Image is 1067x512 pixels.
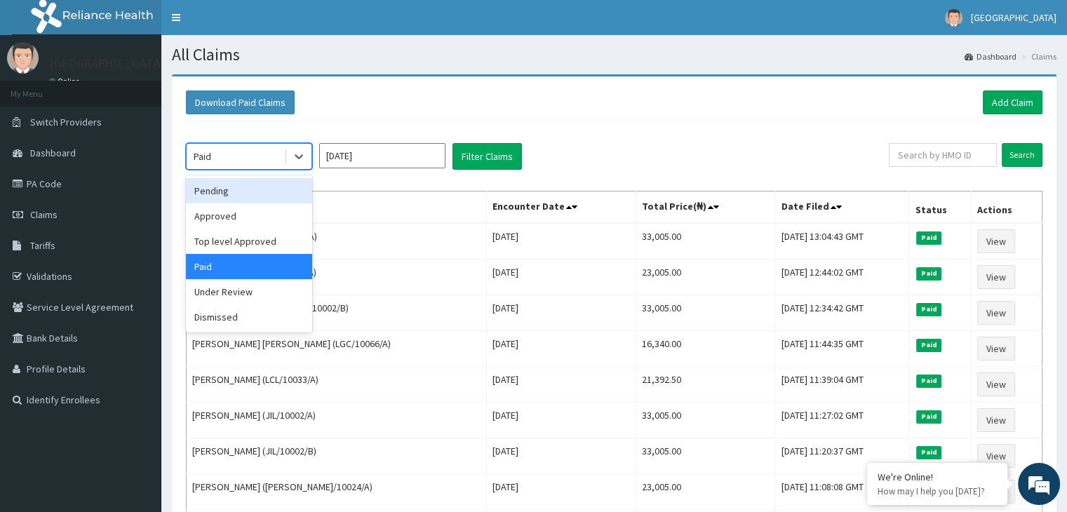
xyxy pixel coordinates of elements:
div: Approved [186,203,312,229]
td: Winner [PERSON_NAME] (YNI/10002/B) [187,295,487,331]
td: 33,005.00 [636,403,775,438]
th: Total Price(₦) [636,191,775,224]
td: [DATE] 11:44:35 GMT [775,331,909,367]
td: [DATE] 13:04:43 GMT [775,223,909,260]
button: Filter Claims [452,143,522,170]
span: Paid [916,303,941,316]
td: 33,005.00 [636,295,775,331]
input: Search by HMO ID [889,143,997,167]
th: Status [909,191,971,224]
button: Download Paid Claims [186,90,295,114]
div: Chat with us now [73,79,236,97]
a: Online [49,76,83,86]
div: Top level Approved [186,229,312,254]
span: We're online! [81,162,194,304]
td: [DATE] [486,223,636,260]
a: View [977,265,1015,289]
img: User Image [7,42,39,74]
th: Date Filed [775,191,909,224]
span: Paid [916,410,941,423]
td: [DATE] [486,474,636,510]
textarea: Type your message and hit 'Enter' [7,353,267,403]
td: [DATE] [486,295,636,331]
span: Switch Providers [30,116,102,128]
a: View [977,408,1015,432]
a: View [977,229,1015,253]
span: Tariffs [30,239,55,252]
a: View [977,444,1015,468]
h1: All Claims [172,46,1056,64]
th: Encounter Date [486,191,636,224]
td: [DATE] [486,367,636,403]
td: [DATE] 11:08:08 GMT [775,474,909,510]
img: User Image [945,9,962,27]
td: 21,392.50 [636,367,775,403]
th: Name [187,191,487,224]
input: Search [1002,143,1042,167]
td: 16,340.00 [636,331,775,367]
input: Select Month and Year [319,143,445,168]
p: [GEOGRAPHIC_DATA] [49,57,165,69]
td: [DATE] 11:27:02 GMT [775,403,909,438]
span: [GEOGRAPHIC_DATA] [971,11,1056,24]
li: Claims [1018,50,1056,62]
div: Dismissed [186,304,312,330]
td: [DATE] 12:34:42 GMT [775,295,909,331]
div: Under Review [186,279,312,304]
a: Add Claim [983,90,1042,114]
td: 33,005.00 [636,223,775,260]
td: [PERSON_NAME] (PIT/10137/A) [187,260,487,295]
div: Paid [194,149,211,163]
span: Paid [916,231,941,244]
span: Paid [916,375,941,387]
td: [DATE] [486,331,636,367]
td: [DATE] 11:20:37 GMT [775,438,909,474]
td: [DATE] [486,403,636,438]
td: [DATE] 12:44:02 GMT [775,260,909,295]
span: Paid [916,446,941,459]
td: [PERSON_NAME] [PERSON_NAME] (LGC/10066/A) [187,331,487,367]
td: [PERSON_NAME] (LCL/10033/A) [187,367,487,403]
td: [PERSON_NAME] ([PERSON_NAME]/10024/A) [187,474,487,510]
span: Paid [916,267,941,280]
a: View [977,301,1015,325]
td: [PERSON_NAME] (YNI/10002/A) [187,223,487,260]
td: [DATE] [486,438,636,474]
td: [PERSON_NAME] (JIL/10002/A) [187,403,487,438]
th: Actions [971,191,1042,224]
div: Paid [186,254,312,279]
img: d_794563401_company_1708531726252_794563401 [26,70,57,105]
div: Pending [186,178,312,203]
div: Minimize live chat window [230,7,264,41]
td: [PERSON_NAME] (JIL/10002/B) [187,438,487,474]
td: 23,005.00 [636,474,775,510]
span: Dashboard [30,147,76,159]
td: 23,005.00 [636,260,775,295]
td: 33,005.00 [636,438,775,474]
td: [DATE] 11:39:04 GMT [775,367,909,403]
a: View [977,337,1015,361]
span: Claims [30,208,58,221]
span: Paid [916,339,941,351]
p: How may I help you today? [878,485,997,497]
div: We're Online! [878,471,997,483]
a: Dashboard [965,50,1016,62]
a: View [977,372,1015,396]
td: [DATE] [486,260,636,295]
